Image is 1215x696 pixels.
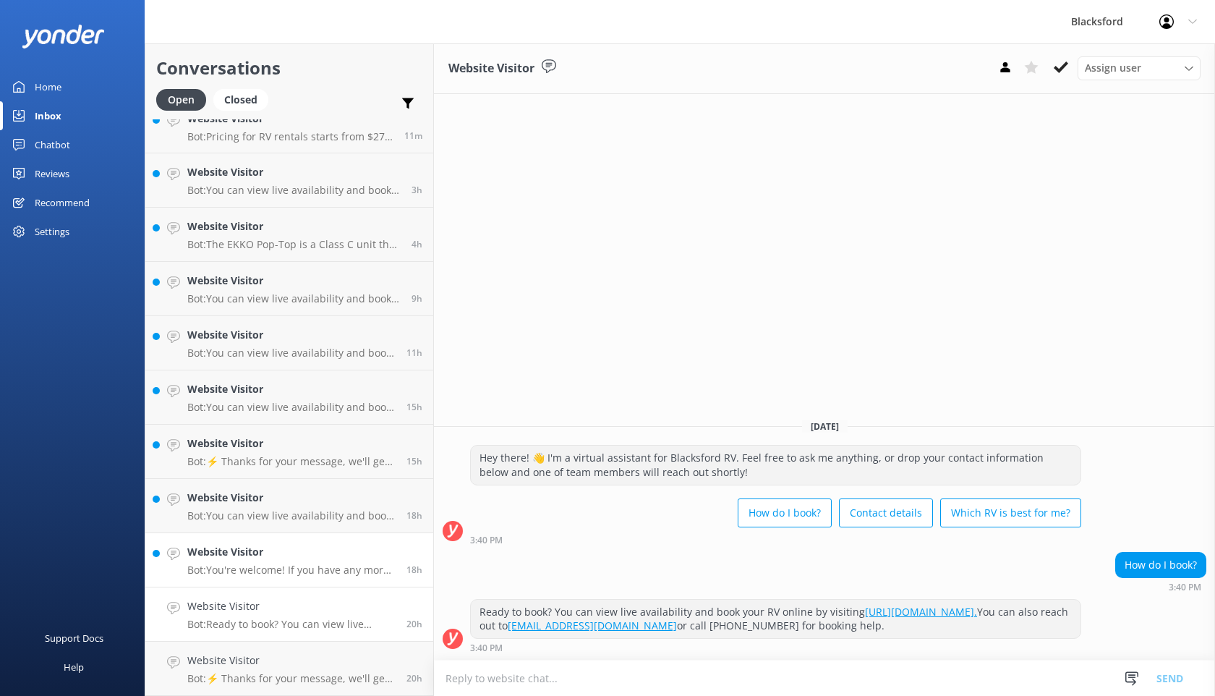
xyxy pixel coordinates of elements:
p: Bot: You can view live availability and book your RV online by visiting [URL][DOMAIN_NAME]. You c... [187,184,401,197]
a: [URL][DOMAIN_NAME]. [865,605,977,619]
a: Website VisitorBot:You can view live availability and book your RV online by visiting [URL][DOMAI... [145,370,433,425]
div: Open [156,89,206,111]
h4: Website Visitor [187,164,401,180]
a: [EMAIL_ADDRESS][DOMAIN_NAME] [508,619,677,632]
a: Website VisitorBot:You can view live availability and book your RV online by visiting [URL][DOMAI... [145,316,433,370]
p: Bot: Ready to book? You can view live availability and book your RV online by visiting [URL][DOMA... [187,618,396,631]
span: Sep 03 2025 02:15pm (UTC -06:00) America/Chihuahua [406,672,422,684]
h4: Website Visitor [187,218,401,234]
strong: 3:40 PM [470,536,503,545]
span: Sep 03 2025 04:28pm (UTC -06:00) America/Chihuahua [406,564,422,576]
img: yonder-white-logo.png [22,25,105,48]
h4: Website Visitor [187,653,396,669]
div: Sep 03 2025 02:40pm (UTC -06:00) America/Chihuahua [470,535,1081,545]
a: Website VisitorBot:⚡ Thanks for your message, we'll get back to you as soon as we can. You're als... [145,642,433,696]
span: Sep 03 2025 02:40pm (UTC -06:00) America/Chihuahua [406,618,422,630]
h4: Website Visitor [187,490,396,506]
div: Sep 03 2025 02:40pm (UTC -06:00) America/Chihuahua [1115,582,1206,592]
p: Bot: You can view live availability and book your RV online by visiting [URL][DOMAIN_NAME]. [187,292,401,305]
p: Bot: ⚡ Thanks for your message, we'll get back to you as soon as we can. You're also welcome to k... [187,672,396,685]
a: Website VisitorBot:You can view live availability and book your RV online by visiting [URL][DOMAI... [145,153,433,208]
span: Sep 03 2025 04:50pm (UTC -06:00) America/Chihuahua [406,509,422,522]
a: Website VisitorBot:You can view live availability and book your RV online by visiting [URL][DOMAI... [145,479,433,533]
button: Contact details [839,498,933,527]
span: [DATE] [802,420,848,433]
a: Website VisitorBot:The EKKO Pop-Top is a Class C unit that sleeps and seats 4 people. It features... [145,208,433,262]
a: Website VisitorBot:You can view live availability and book your RV online by visiting [URL][DOMAI... [145,262,433,316]
h3: Website Visitor [448,59,534,78]
p: Bot: You can view live availability and book your RV online by visiting [URL][DOMAIN_NAME]. You c... [187,509,396,522]
h4: Website Visitor [187,598,396,614]
div: Settings [35,217,69,246]
a: Website VisitorBot:You're welcome! If you have any more questions, feel free to ask.18h [145,533,433,587]
a: Closed [213,91,276,107]
p: Bot: ⚡ Thanks for your message, we'll get back to you as soon as we can. You're also welcome to k... [187,455,396,468]
h2: Conversations [156,54,422,82]
p: Bot: The EKKO Pop-Top is a Class C unit that sleeps and seats 4 people. It features an AWD chassi... [187,238,401,251]
h4: Website Visitor [187,436,396,451]
div: Support Docs [45,624,103,653]
div: Sep 03 2025 02:40pm (UTC -06:00) America/Chihuahua [470,642,1081,653]
span: Sep 04 2025 11:03am (UTC -06:00) America/Chihuahua [404,130,422,142]
h4: Website Visitor [187,327,396,343]
div: Chatbot [35,130,70,159]
a: Website VisitorBot:Pricing for RV rentals starts from $275 per day and varies based on location, ... [145,99,433,153]
p: Bot: Pricing for RV rentals starts from $275 per day and varies based on location, RV type, and t... [187,130,393,143]
h4: Website Visitor [187,273,401,289]
h4: Website Visitor [187,544,396,560]
div: Ready to book? You can view live availability and book your RV online by visiting You can also re... [471,600,1080,638]
div: How do I book? [1116,553,1206,577]
strong: 3:40 PM [1169,583,1201,592]
div: Inbox [35,101,61,130]
div: Recommend [35,188,90,217]
span: Sep 04 2025 07:38am (UTC -06:00) America/Chihuahua [412,184,422,196]
span: Sep 03 2025 11:20pm (UTC -06:00) America/Chihuahua [406,347,422,359]
span: Sep 04 2025 06:43am (UTC -06:00) America/Chihuahua [412,238,422,250]
p: Bot: You're welcome! If you have any more questions, feel free to ask. [187,564,396,577]
div: Help [64,653,84,682]
div: Assign User [1078,56,1201,80]
span: Sep 03 2025 07:43pm (UTC -06:00) America/Chihuahua [406,401,422,413]
a: Open [156,91,213,107]
h4: Website Visitor [187,111,393,127]
button: Which RV is best for me? [940,498,1081,527]
div: Reviews [35,159,69,188]
span: Sep 03 2025 07:43pm (UTC -06:00) America/Chihuahua [406,455,422,467]
a: Website VisitorBot:⚡ Thanks for your message, we'll get back to you as soon as we can. You're als... [145,425,433,479]
a: Website VisitorBot:Ready to book? You can view live availability and book your RV online by visit... [145,587,433,642]
div: Home [35,72,61,101]
div: Closed [213,89,268,111]
strong: 3:40 PM [470,644,503,653]
h4: Website Visitor [187,381,396,397]
span: Assign user [1085,60,1141,76]
div: Hey there! 👋 I'm a virtual assistant for Blacksford RV. Feel free to ask me anything, or drop you... [471,446,1080,484]
p: Bot: You can view live availability and book your RV online by visiting [URL][DOMAIN_NAME]. You c... [187,347,396,360]
p: Bot: You can view live availability and book your RV online by visiting [URL][DOMAIN_NAME]. You c... [187,401,396,414]
button: How do I book? [738,498,832,527]
span: Sep 04 2025 01:30am (UTC -06:00) America/Chihuahua [412,292,422,305]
